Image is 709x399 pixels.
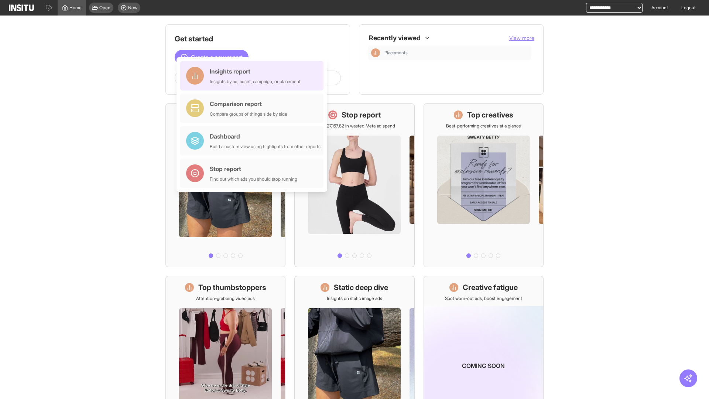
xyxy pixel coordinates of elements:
[210,79,301,85] div: Insights by ad, adset, campaign, or placement
[210,176,297,182] div: Find out which ads you should stop running
[342,110,381,120] h1: Stop report
[467,110,513,120] h1: Top creatives
[509,35,534,41] span: View more
[198,282,266,293] h1: Top thumbstoppers
[128,5,137,11] span: New
[327,296,382,301] p: Insights on static image ads
[210,164,297,173] div: Stop report
[384,50,408,56] span: Placements
[99,5,110,11] span: Open
[210,99,287,108] div: Comparison report
[210,132,321,141] div: Dashboard
[424,103,544,267] a: Top creativesBest-performing creatives at a glance
[191,53,243,62] span: Create a new report
[294,103,414,267] a: Stop reportSave £27,167.82 in wasted Meta ad spend
[509,34,534,42] button: View more
[371,48,380,57] div: Insights
[69,5,82,11] span: Home
[175,50,249,65] button: Create a new report
[384,50,528,56] span: Placements
[165,103,285,267] a: What's live nowSee all active ads instantly
[210,111,287,117] div: Compare groups of things side by side
[210,144,321,150] div: Build a custom view using highlights from other reports
[175,34,341,44] h1: Get started
[9,4,34,11] img: Logo
[210,67,301,76] div: Insights report
[314,123,395,129] p: Save £27,167.82 in wasted Meta ad spend
[334,282,388,293] h1: Static deep dive
[446,123,521,129] p: Best-performing creatives at a glance
[196,296,255,301] p: Attention-grabbing video ads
